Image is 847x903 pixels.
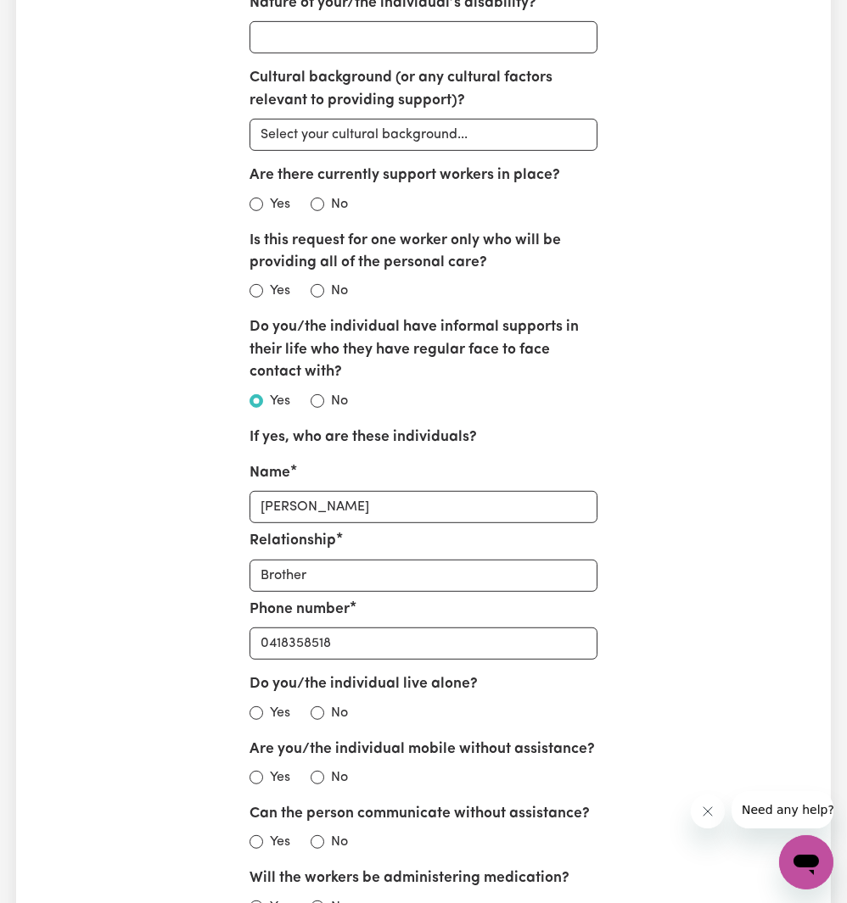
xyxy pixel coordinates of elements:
label: No [331,194,348,215]
input: e.g. 0410 821 981 [250,627,598,660]
iframe: Message from company [732,791,833,828]
label: No [331,832,348,852]
span: Need any help? [10,12,103,25]
input: e.g. Amber Smith [250,491,598,523]
label: Yes [270,391,290,411]
label: If yes, who are these individuals? [250,426,477,449]
label: Cultural background (or any cultural factors relevant to providing support)? [250,67,598,112]
label: Yes [270,281,290,301]
label: Is this request for one worker only who will be providing all of the personal care? [250,230,598,275]
label: Name [250,462,290,484]
label: No [331,281,348,301]
label: No [331,703,348,723]
label: Yes [270,703,290,723]
iframe: Close message [691,794,725,828]
label: Relationship [250,530,336,552]
label: Do you/the individual have informal supports in their life who they have regular face to face con... [250,316,598,383]
label: Can the person communicate without assistance? [250,803,590,825]
label: Will the workers be administering medication? [250,867,569,889]
label: Yes [270,832,290,852]
label: Are there currently support workers in place? [250,164,560,187]
iframe: Button to launch messaging window [779,835,833,889]
label: Phone number [250,599,350,621]
label: Yes [270,194,290,215]
input: e.g. Daughter [250,560,598,592]
label: No [331,767,348,788]
label: Are you/the individual mobile without assistance? [250,739,595,761]
label: Yes [270,767,290,788]
label: No [331,391,348,411]
label: Do you/the individual live alone? [250,673,478,695]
